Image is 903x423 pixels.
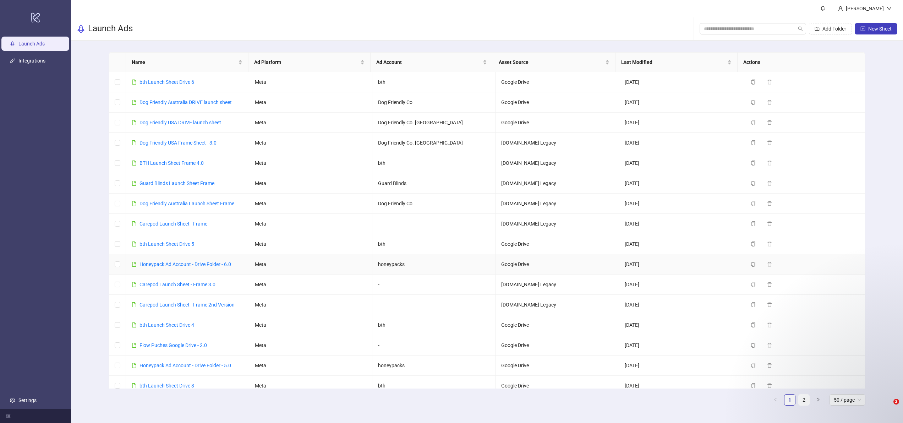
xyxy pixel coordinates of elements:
[619,234,742,254] td: [DATE]
[372,254,496,275] td: honeypacks
[767,181,772,186] span: delete
[132,140,137,145] span: file
[496,234,619,254] td: Google Drive
[767,140,772,145] span: delete
[499,58,604,66] span: Asset Source
[139,201,234,206] a: Dog Friendly Australia Launch Sheet Frame
[493,53,615,72] th: Asset Source
[139,99,232,105] a: Dog Friendly Australia DRIVE launch sheet
[887,6,892,11] span: down
[619,214,742,234] td: [DATE]
[751,302,756,307] span: copy
[132,343,137,348] span: file
[767,322,772,327] span: delete
[139,241,194,247] a: bth Launch Sheet Drive 5
[751,383,756,388] span: copy
[619,295,742,315] td: [DATE]
[838,6,843,11] span: user
[372,113,496,133] td: Dog Friendly Co. [GEOGRAPHIC_DATA]
[738,53,860,72] th: Actions
[249,194,372,214] td: Meta
[767,80,772,85] span: delete
[372,72,496,92] td: bth
[496,275,619,295] td: [DOMAIN_NAME] Legacy
[751,282,756,287] span: copy
[621,58,726,66] span: Last Modified
[751,343,756,348] span: copy
[132,221,137,226] span: file
[879,399,896,416] iframe: Intercom live chat
[372,335,496,356] td: -
[496,254,619,275] td: Google Drive
[751,221,756,226] span: copy
[751,201,756,206] span: copy
[496,295,619,315] td: [DOMAIN_NAME] Legacy
[372,194,496,214] td: Dog Friendly Co
[496,214,619,234] td: [DOMAIN_NAME] Legacy
[139,221,207,227] a: Carepod Launch Sheet - Frame
[249,254,372,275] td: Meta
[139,180,214,186] a: Guard Blinds Launch Sheet Frame
[619,173,742,194] td: [DATE]
[132,181,137,186] span: file
[767,262,772,267] span: delete
[372,153,496,173] td: bth
[751,80,756,85] span: copy
[619,335,742,356] td: [DATE]
[249,356,372,376] td: Meta
[254,58,359,66] span: Ad Platform
[767,242,772,246] span: delete
[139,261,231,267] a: Honeypack Ad Account - Drive Folder - 6.0
[751,100,756,105] span: copy
[496,153,619,173] td: [DOMAIN_NAME] Legacy
[372,376,496,396] td: bth
[132,201,137,206] span: file
[6,413,11,418] span: menu-fold
[751,363,756,368] span: copy
[249,153,372,173] td: Meta
[139,302,235,308] a: Carepod Launch Sheet - Frame 2nd Version
[372,92,496,113] td: Dog Friendly Co
[132,120,137,125] span: file
[249,335,372,356] td: Meta
[372,234,496,254] td: bth
[132,58,237,66] span: Name
[751,181,756,186] span: copy
[132,282,137,287] span: file
[496,356,619,376] td: Google Drive
[751,140,756,145] span: copy
[751,161,756,166] span: copy
[18,397,37,403] a: Settings
[619,376,742,396] td: [DATE]
[619,194,742,214] td: [DATE]
[371,53,493,72] th: Ad Account
[619,113,742,133] td: [DATE]
[619,254,742,275] td: [DATE]
[372,275,496,295] td: -
[372,173,496,194] td: Guard Blinds
[249,133,372,153] td: Meta
[126,53,248,72] th: Name
[18,58,45,64] a: Integrations
[139,282,215,287] a: Carepod Launch Sheet - Frame 3.0
[496,133,619,153] td: [DOMAIN_NAME] Legacy
[767,161,772,166] span: delete
[249,295,372,315] td: Meta
[139,120,221,125] a: Dog Friendly USA DRIVE launch sheet
[615,53,738,72] th: Last Modified
[132,100,137,105] span: file
[496,194,619,214] td: [DOMAIN_NAME] Legacy
[372,133,496,153] td: Dog Friendly Co. [GEOGRAPHIC_DATA]
[249,214,372,234] td: Meta
[139,342,207,348] a: Flow Puches Google Drive - 2.0
[496,315,619,335] td: Google Drive
[139,140,217,146] a: Dog Friendly USA Frame Sheet - 3.0
[619,356,742,376] td: [DATE]
[249,315,372,335] td: Meta
[139,383,194,389] a: bth Launch Sheet Drive 3
[372,356,496,376] td: honeypacks
[815,26,820,31] span: folder-add
[372,214,496,234] td: -
[767,302,772,307] span: delete
[139,322,194,328] a: bth Launch Sheet Drive 4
